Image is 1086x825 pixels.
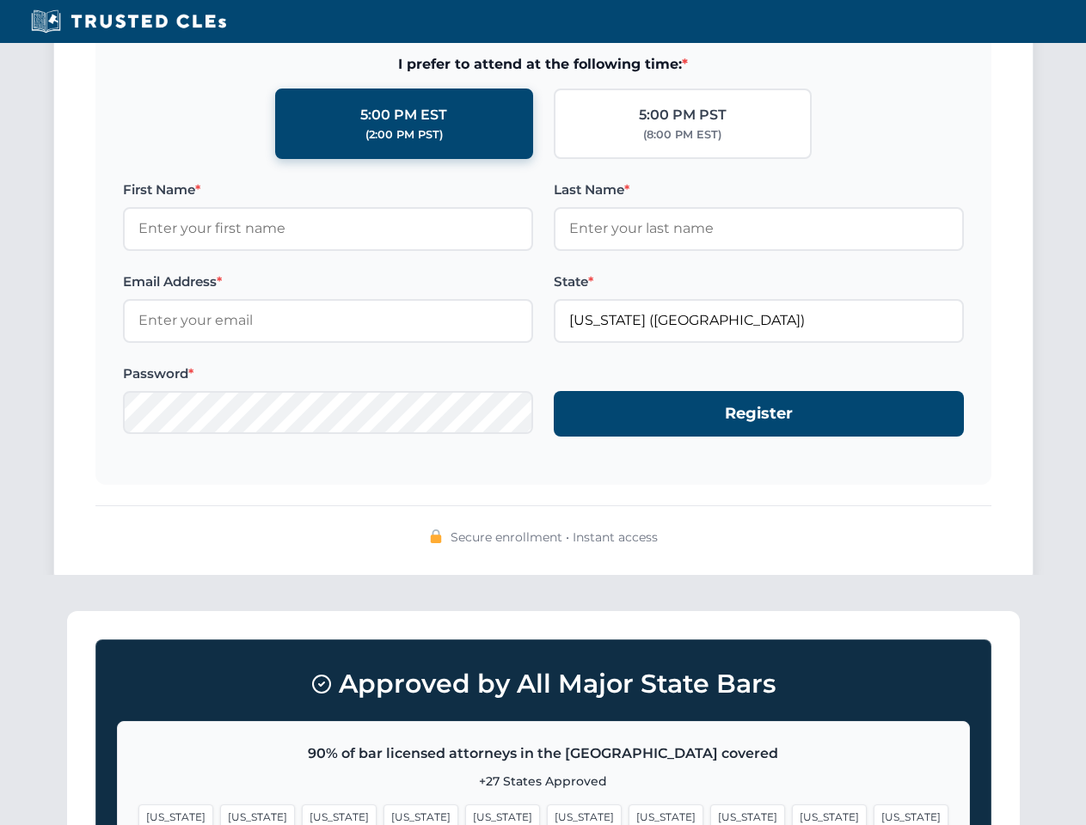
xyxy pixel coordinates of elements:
[117,661,970,707] h3: Approved by All Major State Bars
[554,272,964,292] label: State
[123,180,533,200] label: First Name
[123,53,964,76] span: I prefer to attend at the following time:
[429,529,443,543] img: 🔒
[123,299,533,342] input: Enter your email
[554,207,964,250] input: Enter your last name
[554,299,964,342] input: Florida (FL)
[365,126,443,144] div: (2:00 PM PST)
[138,772,948,791] p: +27 States Approved
[554,180,964,200] label: Last Name
[639,104,727,126] div: 5:00 PM PST
[123,272,533,292] label: Email Address
[643,126,721,144] div: (8:00 PM EST)
[138,742,948,765] p: 90% of bar licensed attorneys in the [GEOGRAPHIC_DATA] covered
[26,9,231,34] img: Trusted CLEs
[123,207,533,250] input: Enter your first name
[451,528,658,547] span: Secure enrollment • Instant access
[123,364,533,384] label: Password
[554,391,964,437] button: Register
[360,104,447,126] div: 5:00 PM EST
